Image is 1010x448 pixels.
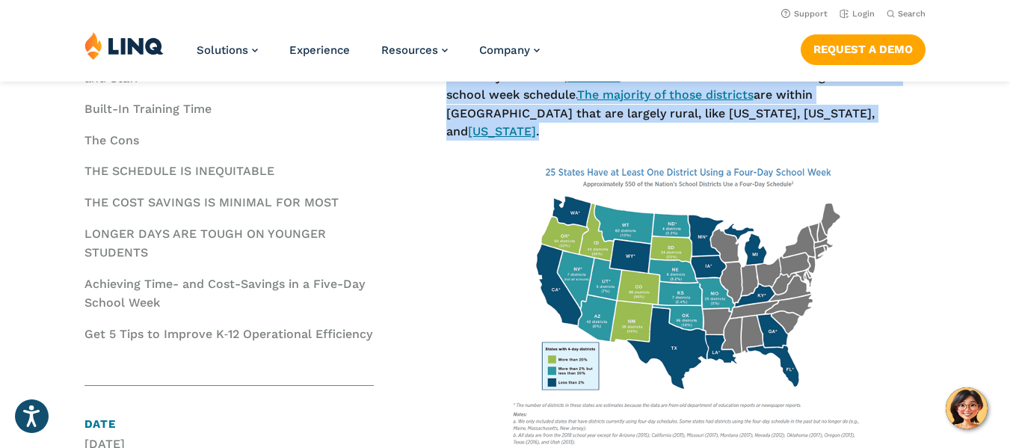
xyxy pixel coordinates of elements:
button: Hello, have a question? Let’s chat. [946,387,988,429]
a: The majority of those districts [577,88,754,102]
a: Built-In Training Time [84,102,212,116]
span: Company [479,43,530,57]
a: [US_STATE] [468,124,536,138]
span: Solutions [197,43,248,57]
p: Currently in the U.S., have at least one district following a shortened school week schedule. are... [446,68,926,141]
img: Map showing the 25 US states that have at least one district using a four-day school week. [511,162,860,447]
a: Resources [381,43,448,57]
nav: Primary Navigation [197,31,540,81]
span: Search [898,9,926,19]
nav: Button Navigation [801,31,926,64]
a: Get 5 Tips to Improve K‑12 Operational Efficiency [84,327,372,341]
a: THE COST SAVINGS IS MINIMAL FOR MOST [84,195,339,209]
a: LONGER DAYS ARE TOUGH ON YOUNGER STUDENTS [84,227,326,260]
span: Resources [381,43,438,57]
a: Achieving Time- and Cost-Savings in a Five-Day School Week [84,277,365,310]
a: Company [479,43,540,57]
h4: Date [84,416,374,433]
a: Login [840,9,875,19]
a: How to Give Back More Time to K‑12 Teachers and Staff [84,52,354,85]
a: Experience [289,43,350,57]
img: LINQ | K‑12 Software [84,31,164,60]
a: Support [781,9,828,19]
button: Open Search Bar [887,8,926,19]
a: Request a Demo [801,34,926,64]
a: The Cons [84,133,139,147]
a: Solutions [197,43,258,57]
a: THE SCHEDULE IS INEQUITABLE [84,164,274,178]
